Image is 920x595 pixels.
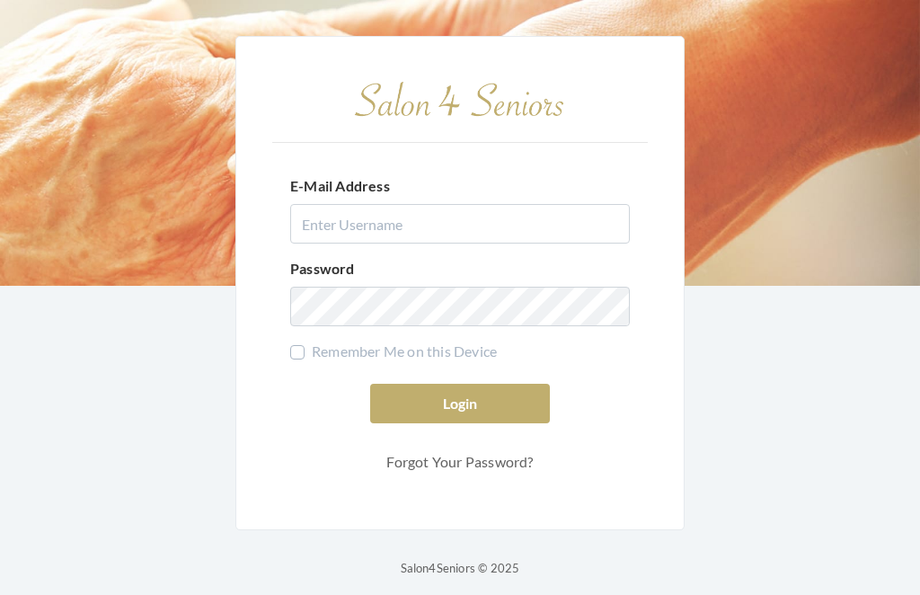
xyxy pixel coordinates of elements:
[370,445,550,479] a: Forgot Your Password?
[290,341,497,362] label: Remember Me on this Device
[401,557,520,579] p: Salon4Seniors © 2025
[370,384,550,423] button: Login
[290,175,390,197] label: E-Mail Address
[290,258,355,280] label: Password
[343,73,577,128] img: Salon 4 Seniors
[290,204,630,244] input: Enter Username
